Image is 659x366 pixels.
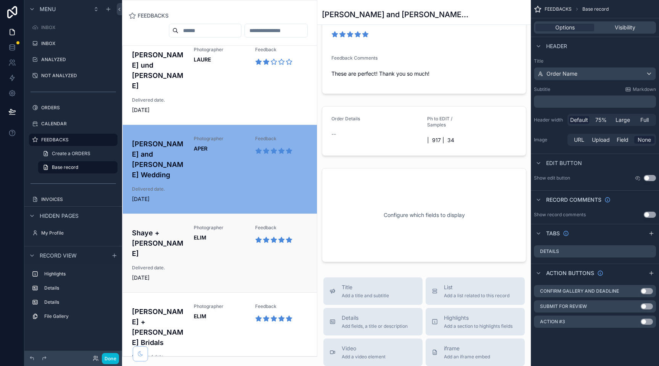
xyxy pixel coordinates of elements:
span: Options [555,24,575,31]
button: iframeAdd an iframe embed [426,338,525,366]
label: Show edit button [534,175,570,181]
span: None [638,136,651,144]
div: scrollable content [24,264,122,330]
span: List [444,283,510,291]
div: Show record comments [534,212,586,218]
button: VideoAdd a video element [323,338,423,366]
label: Subtitle [534,86,550,92]
label: CONFIRM GALLERY AND DEADLINE [540,288,619,294]
span: [DATE] [132,195,185,203]
span: Delivered date. [132,186,185,192]
span: Add an iframe embed [444,354,490,360]
label: Highlights [44,271,114,277]
span: Tabs [546,230,560,237]
h4: [PERSON_NAME] + [PERSON_NAME] Bridals [132,306,185,348]
label: ANALYZED [41,57,116,63]
span: Photographer [194,47,246,53]
span: Details [342,314,408,322]
span: Add a title and subtitle [342,293,389,299]
span: [DATE] [132,274,185,282]
h4: [PERSON_NAME] und [PERSON_NAME] [132,50,185,91]
span: Delivered date. [132,354,185,360]
span: 75% [595,116,607,124]
label: Details [540,248,559,254]
span: URL [574,136,584,144]
button: DetailsAdd fields, a title or description [323,308,423,335]
div: scrollable content [534,96,656,108]
a: Markdown [625,86,656,92]
button: ListAdd a list related to this record [426,277,525,305]
span: Markdown [633,86,656,92]
span: Create a ORDERS [52,151,90,157]
span: Base record [52,164,78,170]
span: Delivered date. [132,97,185,103]
h4: Shaye + [PERSON_NAME] [132,228,185,259]
strong: ELIM [194,313,206,319]
label: File Gallery [44,313,114,319]
span: iframe [444,345,490,352]
label: Action #3 [540,319,565,325]
span: Menu [40,5,56,13]
label: INBOX [41,24,116,31]
a: INVOICES [29,193,117,206]
label: Details [44,285,114,291]
span: Add a list related to this record [444,293,510,299]
strong: LAURE [194,56,211,63]
span: Base record [582,6,609,12]
a: My Profile [29,227,117,239]
a: INBOX [29,37,117,50]
a: ORDERS [29,102,117,114]
a: ANALYZED [29,53,117,66]
span: Header [546,42,567,50]
h1: [PERSON_NAME] and [PERSON_NAME] Wedding [322,9,469,20]
span: Edit button [546,159,582,167]
span: Highlights [444,314,513,322]
button: TitleAdd a title and subtitle [323,277,423,305]
label: NOT ANALYZED [41,73,116,79]
label: My Profile [41,230,116,236]
span: Record view [40,252,77,259]
label: CALENDAR [41,121,116,127]
a: FEEDBACKS [29,134,117,146]
span: Visibility [615,24,635,31]
span: Field [617,136,628,144]
label: INBOX [41,40,116,47]
strong: ELIM [194,234,206,241]
a: NOT ANALYZED [29,70,117,82]
label: SUBMIT FOR REVIEW [540,303,587,309]
span: Add fields, a title or description [342,323,408,329]
span: Upload [592,136,610,144]
a: FEEDBACKS [129,12,169,19]
span: Record comments [546,196,601,204]
button: Order Name [534,67,656,80]
span: Photographer [194,303,246,309]
h4: [PERSON_NAME] and [PERSON_NAME] Wedding [132,139,185,180]
strong: APER [194,145,207,152]
label: ORDERS [41,105,116,111]
a: [PERSON_NAME] und [PERSON_NAME]PhotographerLAUREFeedbackDelivered date.[DATE] [123,36,317,125]
span: Photographer [194,225,246,231]
span: [DATE] [132,106,185,114]
button: Done [102,353,119,364]
span: Full [640,116,649,124]
button: HighlightsAdd a section to highlights fields [426,308,525,335]
span: Feedback [255,225,308,231]
label: Image [534,137,564,143]
label: INVOICES [41,196,116,202]
label: Title [534,58,656,64]
label: Header width [534,117,564,123]
a: Base record [38,161,117,173]
label: FEEDBACKS [41,137,113,143]
span: Title [342,283,389,291]
span: Order Name [546,70,577,78]
span: Feedback [255,303,308,309]
a: CALENDAR [29,118,117,130]
span: Video [342,345,386,352]
span: FEEDBACKS [138,12,169,19]
span: Delivered date. [132,265,185,271]
span: Action buttons [546,269,594,277]
span: Large [616,116,630,124]
span: Photographer [194,136,246,142]
label: Details [44,299,114,305]
span: Add a section to highlights fields [444,323,513,329]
